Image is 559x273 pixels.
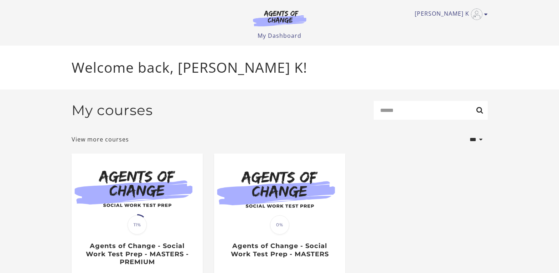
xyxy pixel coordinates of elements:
[72,102,153,119] h2: My courses
[245,10,314,26] img: Agents of Change Logo
[222,242,337,258] h3: Agents of Change - Social Work Test Prep - MASTERS
[270,215,289,235] span: 0%
[72,135,129,144] a: View more courses
[72,57,488,78] p: Welcome back, [PERSON_NAME] K!
[258,32,301,40] a: My Dashboard
[128,215,147,235] span: 11%
[415,9,484,20] a: Toggle menu
[79,242,195,266] h3: Agents of Change - Social Work Test Prep - MASTERS - PREMIUM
